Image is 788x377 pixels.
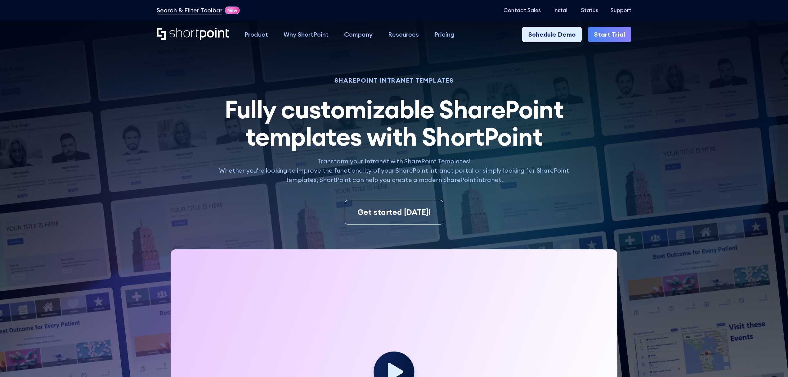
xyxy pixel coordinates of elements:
a: Get started [DATE]! [345,200,443,225]
div: Product [244,30,268,39]
div: Resources [388,30,419,39]
a: Pricing [427,27,462,42]
h1: SHAREPOINT INTRANET TEMPLATES [213,78,575,83]
div: Why ShortPoint [284,30,329,39]
a: Status [581,7,598,13]
a: Product [237,27,276,42]
a: Company [336,27,380,42]
a: Why ShortPoint [276,27,336,42]
div: Get started [DATE]! [357,207,431,218]
a: Install [553,7,569,13]
span: Fully customizable SharePoint templates with ShortPoint [225,93,564,152]
p: Transform your Intranet with SharePoint Templates! Whether you're looking to improve the function... [213,157,575,184]
a: Schedule Demo [522,27,582,42]
div: Pricing [434,30,454,39]
a: Search & Filter Toolbar [157,6,222,15]
div: Company [344,30,373,39]
a: Home [157,28,229,41]
a: Contact Sales [504,7,541,13]
a: Resources [380,27,427,42]
a: Start Trial [588,27,631,42]
a: Support [611,7,631,13]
